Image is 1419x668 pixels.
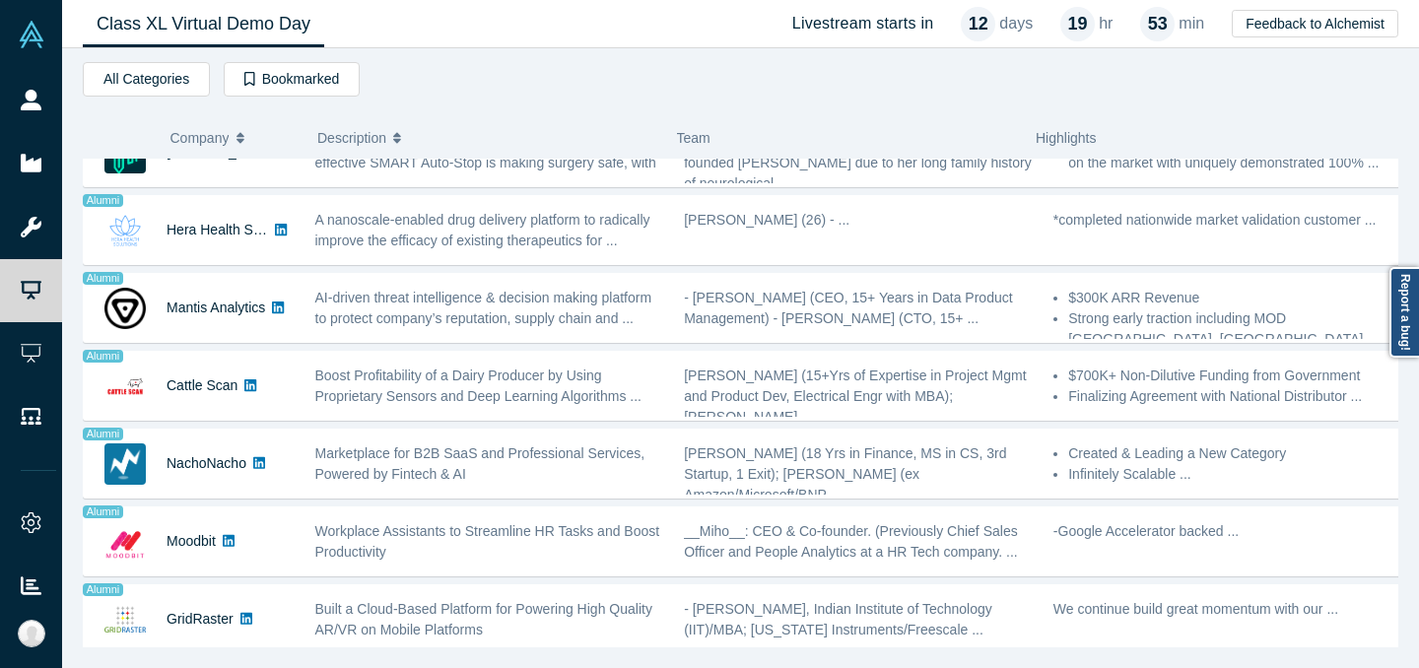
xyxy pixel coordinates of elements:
img: GridRaster's Logo [104,599,146,640]
a: GridRaster [167,611,234,627]
p: min [1179,12,1204,35]
div: 19 [1060,7,1095,41]
span: AI-driven threat intelligence & decision making platform to protect company’s reputation, supply ... [315,290,652,326]
p: We continue build great momentum with our ... [1053,599,1402,620]
a: NachoNacho [167,455,246,471]
span: Alumni [83,350,123,363]
li: $300K ARR Revenue [1068,288,1401,308]
span: Marketplace for B2B SaaS and Professional Services, Powered by Fintech & AI [315,445,645,482]
img: Mantis Analytics's Logo [104,288,146,329]
a: Moodbit [167,533,216,549]
span: Highlights [1036,130,1096,146]
span: [PERSON_NAME] (26) - ... [684,212,849,228]
span: Alumni [83,194,123,207]
span: - [PERSON_NAME] (neuroscientist and engineer) founded [PERSON_NAME] due to her long family histor... [684,134,1032,191]
span: Description [317,117,386,159]
button: All Categories [83,62,210,97]
img: Cattle Scan's Logo [104,366,146,407]
span: Boost Profitability of a Dairy Producer by Using Proprietary Sensors and Deep Learning Algorithms... [315,367,642,404]
a: Class XL Virtual Demo Day [83,1,324,47]
p: hr [1099,12,1113,35]
a: Report a bug! [1389,267,1419,358]
button: Feedback to Alchemist [1232,10,1398,37]
p: *completed nationwide market validation customer ... [1053,210,1402,231]
button: Bookmarked [224,62,360,97]
div: 12 [961,7,995,41]
span: Company [170,117,230,159]
span: [PERSON_NAME] (15+Yrs of Expertise in Project Mgmt and Product Dev, Electrical Engr with MBA); [P... [684,367,1026,425]
span: A nanoscale-enabled drug delivery platform to radically improve the efficacy of existing therapeu... [315,212,650,248]
li: Created & Leading a New Category [1068,443,1401,464]
button: Company [170,117,298,159]
span: - [PERSON_NAME] (CEO, 15+ Years in Data Product Management) - [PERSON_NAME] (CTO, 15+ ... [684,290,1012,326]
span: Workplace Assistants to Streamline HR Tasks and Boost Productivity [315,523,660,560]
img: Alchemist Vault Logo [18,21,45,48]
span: Alumni [83,428,123,440]
span: Alumni [83,583,123,596]
span: Alumni [83,505,123,518]
li: Finalizing Agreement with National Distributor ... [1068,386,1401,407]
img: Ally Hoang's Account [18,620,45,647]
img: NachoNacho's Logo [104,443,146,485]
span: [PERSON_NAME] (18 Yrs in Finance, MS in CS, 3rd Startup, 1 Exit); [PERSON_NAME] (ex Amazon/Micros... [684,445,1006,502]
a: Cattle Scan [167,377,237,393]
span: Team [677,130,710,146]
li: Infinitely Scalable ... [1068,464,1401,485]
h4: Livestream starts in [792,14,934,33]
a: Hera Health Solutions [167,222,301,237]
div: 53 [1140,7,1175,41]
span: __Miho__: CEO & Co-founder. (Previously Chief Sales Officer and People Analytics at a HR Tech com... [684,523,1018,560]
p: -Google Accelerator backed ... [1053,521,1402,542]
li: Strong early traction including MOD [GEOGRAPHIC_DATA], [GEOGRAPHIC_DATA] ... [1068,308,1401,350]
span: Built a Cloud-Based Platform for Powering High Quality AR/VR on Mobile Platforms [315,601,652,637]
li: $700K+ Non-Dilutive Funding from Government [1068,366,1401,386]
span: [PERSON_NAME] Surgical's proprietary and 100% effective SMART Auto-Stop is making surgery safe, w... [315,134,656,191]
img: Moodbit's Logo [104,521,146,563]
span: Alumni [83,272,123,285]
img: Hera Health Solutions's Logo [104,210,146,251]
p: days [999,12,1033,35]
a: Mantis Analytics [167,300,265,315]
span: - [PERSON_NAME], Indian Institute of Technology (IIT)/MBA; [US_STATE] Instruments/Freescale ... [684,601,992,637]
button: Description [317,117,656,159]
